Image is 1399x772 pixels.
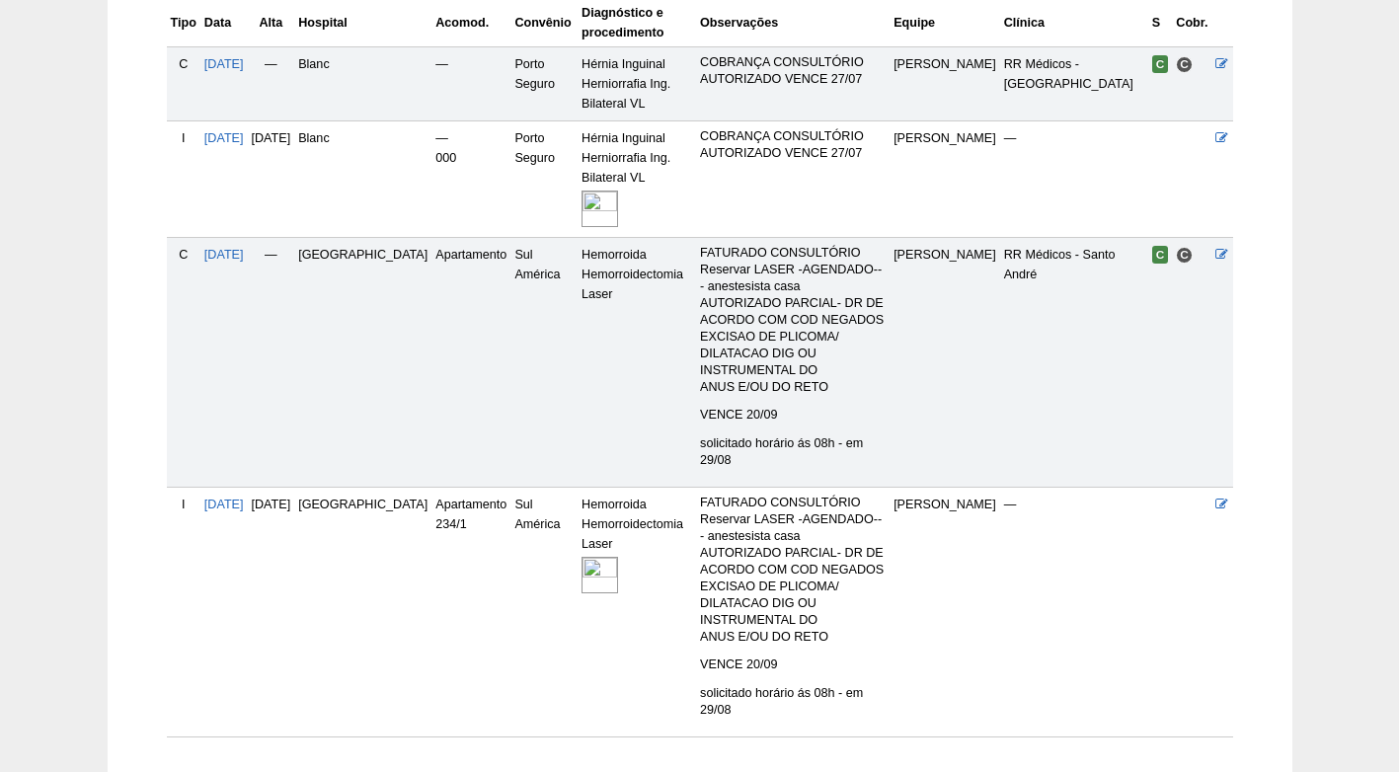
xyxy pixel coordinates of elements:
[1152,246,1169,264] span: Confirmada
[578,46,696,120] td: Hérnia Inguinal Herniorrafia Ing. Bilateral VL
[252,498,291,511] span: [DATE]
[700,685,886,719] p: solicitado horário ás 08h - em 29/08
[294,46,431,120] td: Blanc
[890,237,1000,487] td: [PERSON_NAME]
[700,656,886,673] p: VENCE 20/09
[294,120,431,237] td: Blanc
[1152,55,1169,73] span: Confirmada
[204,131,244,145] a: [DATE]
[890,487,1000,736] td: [PERSON_NAME]
[1000,487,1148,736] td: —
[252,131,291,145] span: [DATE]
[171,54,196,74] div: C
[700,245,886,396] p: FATURADO CONSULTÓRIO Reservar LASER -AGENDADO--- anestesista casa AUTORIZADO PARCIAL- DR DE ACORD...
[700,435,886,469] p: solicitado horário ás 08h - em 29/08
[890,120,1000,237] td: [PERSON_NAME]
[204,498,244,511] a: [DATE]
[431,120,510,237] td: — 000
[510,487,578,736] td: Sul América
[431,237,510,487] td: Apartamento
[1176,247,1193,264] span: Consultório
[700,407,886,424] p: VENCE 20/09
[204,248,244,262] a: [DATE]
[1176,56,1193,73] span: Consultório
[171,128,196,148] div: I
[510,237,578,487] td: Sul América
[578,237,696,487] td: Hemorroida Hemorroidectomia Laser
[510,120,578,237] td: Porto Seguro
[248,46,295,120] td: —
[171,245,196,265] div: C
[700,128,886,162] p: COBRANÇA CONSULTÓRIO AUTORIZADO VENCE 27/07
[294,487,431,736] td: [GEOGRAPHIC_DATA]
[294,237,431,487] td: [GEOGRAPHIC_DATA]
[248,237,295,487] td: —
[890,46,1000,120] td: [PERSON_NAME]
[431,46,510,120] td: —
[700,495,886,646] p: FATURADO CONSULTÓRIO Reservar LASER -AGENDADO--- anestesista casa AUTORIZADO PARCIAL- DR DE ACORD...
[1000,120,1148,237] td: —
[510,46,578,120] td: Porto Seguro
[578,120,696,237] td: Hérnia Inguinal Herniorrafia Ing. Bilateral VL
[578,487,696,736] td: Hemorroida Hemorroidectomia Laser
[431,487,510,736] td: Apartamento 234/1
[1000,46,1148,120] td: RR Médicos - [GEOGRAPHIC_DATA]
[204,57,244,71] a: [DATE]
[1000,237,1148,487] td: RR Médicos - Santo André
[700,54,886,88] p: COBRANÇA CONSULTÓRIO AUTORIZADO VENCE 27/07
[171,495,196,514] div: I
